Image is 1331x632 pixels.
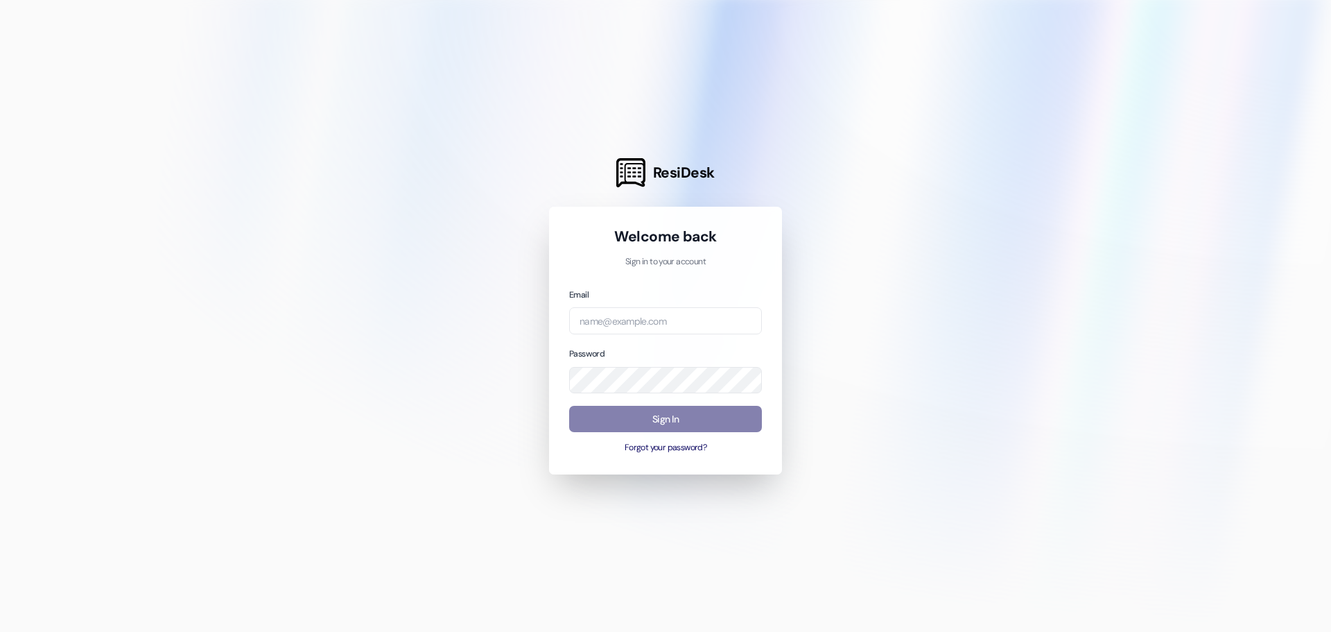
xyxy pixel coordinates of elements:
span: ResiDesk [653,163,715,182]
img: ResiDesk Logo [616,158,645,187]
label: Email [569,289,589,300]
button: Sign In [569,406,762,433]
input: name@example.com [569,307,762,334]
button: Forgot your password? [569,442,762,454]
h1: Welcome back [569,227,762,246]
p: Sign in to your account [569,256,762,268]
label: Password [569,348,604,359]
